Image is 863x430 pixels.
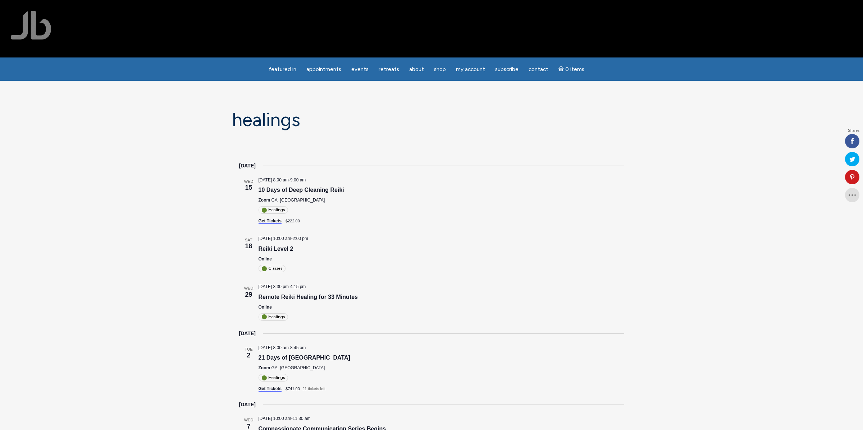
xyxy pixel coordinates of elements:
[259,345,289,350] span: [DATE] 8:00 am
[239,417,259,423] span: Wed
[524,63,553,77] a: Contact
[290,177,306,182] span: 9:00 am
[259,284,306,289] time: -
[239,179,259,185] span: Wed
[259,177,306,182] time: -
[264,63,301,77] a: featured in
[239,237,259,243] span: Sat
[306,66,341,73] span: Appointments
[290,345,306,350] span: 8:45 am
[293,236,308,241] span: 2:00 pm
[290,284,306,289] span: 4:15 pm
[259,416,291,421] span: [DATE] 10:00 am
[259,187,344,193] a: 10 Days of Deep Cleaning Reiki
[239,351,259,360] span: 2
[259,206,288,214] div: Healings
[347,63,373,77] a: Events
[495,66,519,73] span: Subscribe
[239,162,256,170] time: [DATE]
[848,129,859,133] span: Shares
[302,387,325,391] span: 21 tickets left
[259,374,288,382] div: Healings
[239,290,259,300] span: 29
[554,62,589,77] a: Cart0 items
[239,241,259,251] span: 18
[558,66,565,73] i: Cart
[259,386,282,392] a: Get Tickets
[302,63,346,77] a: Appointments
[529,66,548,73] span: Contact
[259,218,282,224] a: Get Tickets
[379,66,399,73] span: Retreats
[434,66,446,73] span: Shop
[239,329,256,338] time: [DATE]
[430,63,450,77] a: Shop
[259,305,272,310] span: Online
[259,198,270,203] span: Zoom
[239,285,259,291] span: Wed
[409,66,424,73] span: About
[259,416,311,421] time: -
[259,265,286,272] div: Classes
[293,416,311,421] span: 11:30 am
[239,346,259,352] span: Tue
[374,63,403,77] a: Retreats
[452,63,489,77] a: My Account
[456,66,485,73] span: My Account
[232,110,631,130] h1: Healings
[286,387,300,391] span: $741.00
[491,63,523,77] a: Subscribe
[565,67,584,72] span: 0 items
[259,345,306,350] time: -
[259,294,358,300] a: Remote Reiki Healing for 33 Minutes
[259,236,291,241] span: [DATE] 10:00 am
[271,365,325,370] span: GA, [GEOGRAPHIC_DATA]
[239,183,259,193] span: 15
[259,256,272,262] span: Online
[259,313,288,321] div: Healings
[259,365,270,370] span: Zoom
[351,66,369,73] span: Events
[405,63,428,77] a: About
[239,401,256,409] time: [DATE]
[259,355,350,361] a: 21 Days of [GEOGRAPHIC_DATA]
[259,236,309,241] time: -
[259,284,289,289] span: [DATE] 3:30 pm
[259,246,293,252] a: Reiki Level 2
[259,177,289,182] span: [DATE] 8:00 am
[11,11,51,40] img: Jamie Butler. The Everyday Medium
[271,198,325,203] span: GA, [GEOGRAPHIC_DATA]
[269,66,296,73] span: featured in
[286,219,300,223] span: $222.00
